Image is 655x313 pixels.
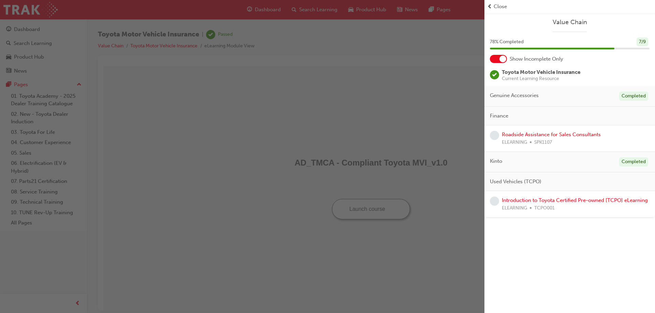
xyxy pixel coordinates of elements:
[487,3,492,11] span: prev-icon
[490,197,499,206] span: learningRecordVerb_NONE-icon
[490,92,539,99] span: Genuine Accessories
[534,139,552,146] span: SPK1107
[637,37,648,47] div: 7 / 9
[490,18,650,26] a: Value Chain
[490,131,499,140] span: learningRecordVerb_NONE-icon
[502,76,580,81] span: Current Learning Resource
[502,131,601,138] a: Roadside Assistance for Sales Consultants
[534,204,555,212] span: TCPO001
[619,92,648,101] div: Completed
[502,139,527,146] span: ELEARNING
[229,132,307,153] button: Launch course: opens in new window
[490,178,541,186] span: Used Vehicles (TCPO)
[502,69,580,75] span: Toyota Motor Vehicle Insurance
[510,55,563,63] span: Show Incomplete Only
[502,197,648,203] a: Introduction to Toyota Certified Pre-owned [TCPO] eLearning
[3,92,533,101] h1: AD_TMCA - Compliant Toyota MVI_v1.0
[490,157,502,165] span: Kinto
[502,204,527,212] span: ELEARNING
[619,157,648,167] div: Completed
[285,140,289,144] img: external_window.png
[494,3,507,11] span: Close
[490,70,499,79] span: learningRecordVerb_PASS-icon
[487,3,652,11] button: prev-iconClose
[490,38,524,46] span: 78 % Completed
[490,112,508,120] span: Finance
